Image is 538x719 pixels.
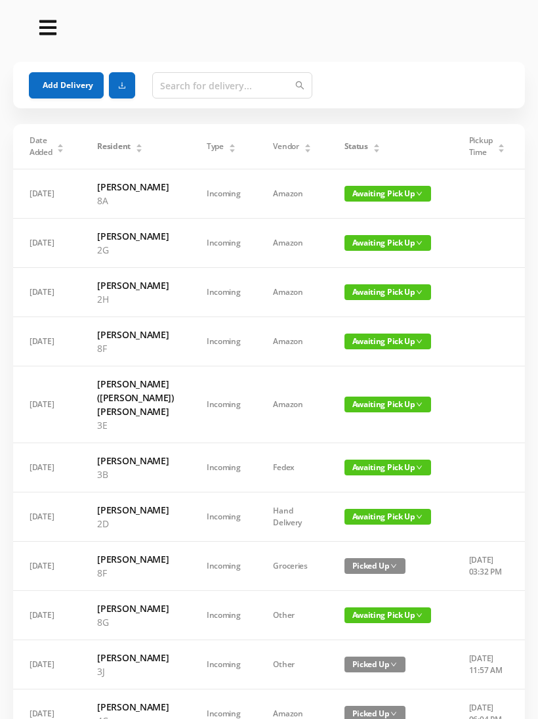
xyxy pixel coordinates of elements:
[497,147,505,151] i: icon: caret-down
[228,147,236,151] i: icon: caret-down
[257,219,327,268] td: Amazon
[190,443,257,492] td: Incoming
[13,443,81,492] td: [DATE]
[13,317,81,366] td: [DATE]
[135,142,143,150] div: Sort
[257,591,327,640] td: Other
[109,72,135,98] button: icon: download
[190,542,257,591] td: Incoming
[304,142,312,150] div: Sort
[497,142,505,146] i: icon: caret-up
[13,591,81,640] td: [DATE]
[56,142,64,150] div: Sort
[344,657,405,672] span: Picked Up
[97,418,174,432] p: 3E
[304,142,311,146] i: icon: caret-up
[344,141,368,152] span: Status
[344,460,431,475] span: Awaiting Pick Up
[416,401,423,408] i: icon: down
[416,190,423,197] i: icon: down
[497,142,505,150] div: Sort
[453,640,522,689] td: [DATE] 11:57 AM
[344,509,431,525] span: Awaiting Pick Up
[57,142,64,146] i: icon: caret-up
[453,542,522,591] td: [DATE] 03:32 PM
[416,289,423,295] i: icon: down
[97,615,174,629] p: 8G
[97,517,174,531] p: 2D
[13,640,81,689] td: [DATE]
[135,147,142,151] i: icon: caret-down
[257,443,327,492] td: Fedex
[304,147,311,151] i: icon: caret-down
[257,492,327,542] td: Hand Delivery
[97,665,174,678] p: 3J
[344,284,431,300] span: Awaiting Pick Up
[416,240,423,246] i: icon: down
[416,338,423,345] i: icon: down
[97,141,131,152] span: Resident
[97,700,174,714] h6: [PERSON_NAME]
[190,492,257,542] td: Incoming
[13,492,81,542] td: [DATE]
[190,169,257,219] td: Incoming
[190,317,257,366] td: Incoming
[97,552,174,566] h6: [PERSON_NAME]
[190,366,257,443] td: Incoming
[13,366,81,443] td: [DATE]
[390,563,397,569] i: icon: down
[344,607,431,623] span: Awaiting Pick Up
[273,141,299,152] span: Vendor
[390,661,397,668] i: icon: down
[416,513,423,520] i: icon: down
[344,558,405,574] span: Picked Up
[344,186,431,202] span: Awaiting Pick Up
[257,640,327,689] td: Other
[257,169,327,219] td: Amazon
[190,640,257,689] td: Incoming
[97,454,174,468] h6: [PERSON_NAME]
[373,142,380,146] i: icon: caret-up
[97,503,174,517] h6: [PERSON_NAME]
[390,710,397,717] i: icon: down
[152,72,312,98] input: Search for delivery...
[207,141,224,152] span: Type
[416,612,423,619] i: icon: down
[97,341,174,355] p: 8F
[344,235,431,251] span: Awaiting Pick Up
[97,328,174,341] h6: [PERSON_NAME]
[190,268,257,317] td: Incoming
[257,317,327,366] td: Amazon
[344,397,431,412] span: Awaiting Pick Up
[373,142,381,150] div: Sort
[57,147,64,151] i: icon: caret-down
[257,268,327,317] td: Amazon
[97,468,174,481] p: 3B
[13,542,81,591] td: [DATE]
[97,243,174,257] p: 2G
[228,142,236,146] i: icon: caret-up
[97,651,174,665] h6: [PERSON_NAME]
[135,142,142,146] i: icon: caret-up
[228,142,236,150] div: Sort
[13,219,81,268] td: [DATE]
[97,566,174,580] p: 8F
[469,135,493,158] span: Pickup Time
[344,334,431,349] span: Awaiting Pick Up
[295,81,304,90] i: icon: search
[257,366,327,443] td: Amazon
[97,194,174,207] p: 8A
[97,601,174,615] h6: [PERSON_NAME]
[190,219,257,268] td: Incoming
[13,268,81,317] td: [DATE]
[97,180,174,194] h6: [PERSON_NAME]
[97,377,174,418] h6: [PERSON_NAME] ([PERSON_NAME]) [PERSON_NAME]
[373,147,380,151] i: icon: caret-down
[416,464,423,471] i: icon: down
[13,169,81,219] td: [DATE]
[29,72,104,98] button: Add Delivery
[257,542,327,591] td: Groceries
[30,135,52,158] span: Date Added
[190,591,257,640] td: Incoming
[97,229,174,243] h6: [PERSON_NAME]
